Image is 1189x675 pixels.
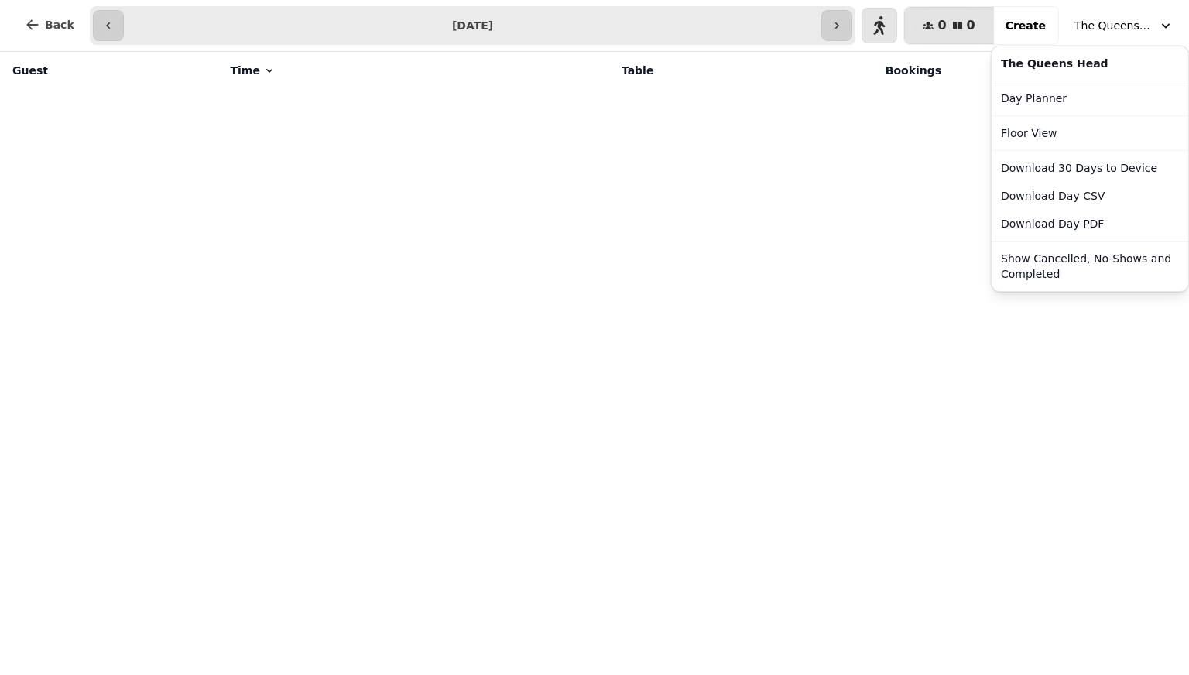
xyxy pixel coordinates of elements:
[995,119,1185,147] a: Floor View
[995,182,1185,210] button: Download Day CSV
[995,210,1185,238] button: Download Day PDF
[1065,12,1183,39] button: The Queens Head
[995,50,1185,77] div: The Queens Head
[995,245,1185,288] button: Show Cancelled, No-Shows and Completed
[1074,18,1152,33] span: The Queens Head
[995,84,1185,112] a: Day Planner
[995,154,1185,182] button: Download 30 Days to Device
[991,46,1189,292] div: The Queens Head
